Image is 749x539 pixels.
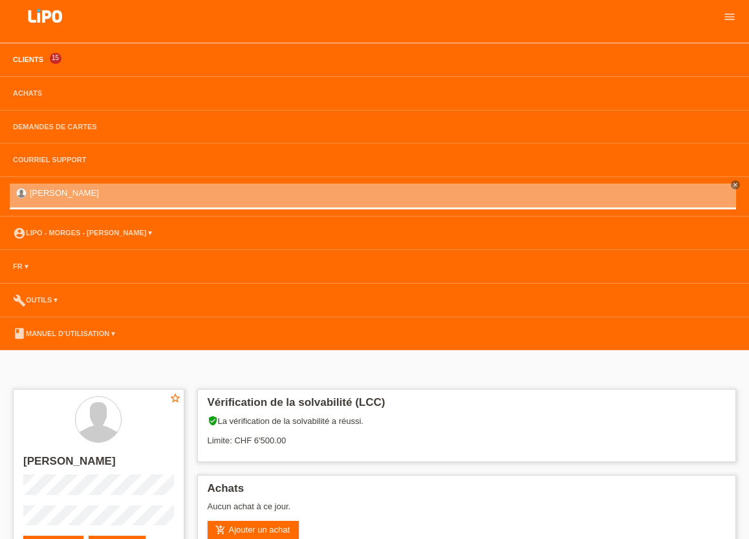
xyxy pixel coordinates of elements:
a: account_circleLIPO - Morges - [PERSON_NAME] ▾ [6,229,158,237]
i: add_shopping_cart [215,525,226,535]
a: Clients [6,56,50,63]
a: Courriel Support [6,156,92,164]
i: menu [723,10,736,23]
div: La vérification de la solvabilité a réussi. Limite: CHF 6'500.00 [208,416,726,455]
h2: Achats [208,482,726,502]
a: FR ▾ [6,262,35,270]
a: buildOutils ▾ [6,296,64,304]
i: build [13,294,26,307]
a: [PERSON_NAME] [30,188,99,198]
a: close [731,180,740,189]
i: book [13,327,26,340]
a: star_border [169,392,181,406]
span: 15 [50,53,61,64]
a: bookManuel d’utilisation ▾ [6,330,122,337]
i: verified_user [208,416,218,426]
a: LIPO pay [13,26,78,36]
h2: Vérification de la solvabilité (LCC) [208,396,726,416]
h2: [PERSON_NAME] [23,455,174,474]
a: Demandes de cartes [6,123,103,131]
i: close [732,182,739,188]
i: account_circle [13,227,26,240]
div: Aucun achat à ce jour. [208,502,726,521]
a: Achats [6,89,49,97]
i: star_border [169,392,181,404]
a: menu [717,12,743,20]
